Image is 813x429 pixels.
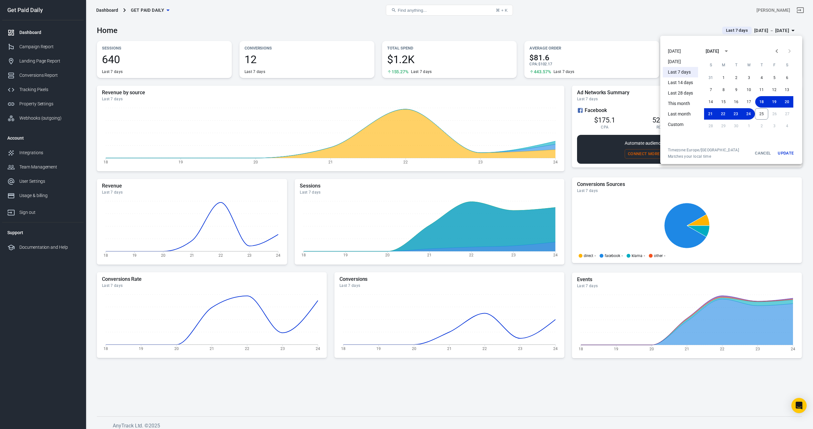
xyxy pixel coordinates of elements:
span: Matches your local time [668,154,739,159]
button: 31 [704,72,717,83]
button: 1 [717,72,730,83]
button: 15 [717,96,730,108]
button: 6 [781,72,793,83]
button: 16 [730,96,742,108]
li: This month [663,98,698,109]
button: 17 [742,96,755,108]
button: 9 [730,84,742,96]
button: 12 [768,84,781,96]
button: 7 [704,84,717,96]
button: 18 [755,96,768,108]
span: Saturday [781,59,793,71]
li: [DATE] [663,56,698,67]
button: 8 [717,84,730,96]
div: Open Intercom Messenger [791,398,807,413]
li: Last month [663,109,698,119]
li: Custom [663,119,698,130]
button: Cancel [753,148,773,159]
button: Previous month [770,45,783,57]
button: Update [776,148,796,159]
button: 14 [704,96,717,108]
div: [DATE] [706,48,719,55]
button: 3 [742,72,755,83]
li: Last 7 days [663,67,698,77]
span: Wednesday [743,59,755,71]
button: 20 [781,96,793,108]
li: [DATE] [663,46,698,56]
button: 4 [755,72,768,83]
button: 11 [755,84,768,96]
button: calendar view is open, switch to year view [721,46,732,56]
button: 23 [729,108,742,120]
button: 2 [730,72,742,83]
span: Tuesday [730,59,742,71]
li: Last 28 days [663,88,698,98]
button: 5 [768,72,781,83]
button: 10 [742,84,755,96]
span: Monday [718,59,729,71]
button: 13 [781,84,793,96]
div: Timezone: Europe/[GEOGRAPHIC_DATA] [668,148,739,153]
span: Thursday [756,59,767,71]
li: Last 14 days [663,77,698,88]
span: Friday [769,59,780,71]
button: 19 [768,96,781,108]
button: 24 [742,108,755,120]
button: 21 [704,108,717,120]
span: Sunday [705,59,716,71]
button: 22 [717,108,729,120]
button: 25 [755,108,768,120]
